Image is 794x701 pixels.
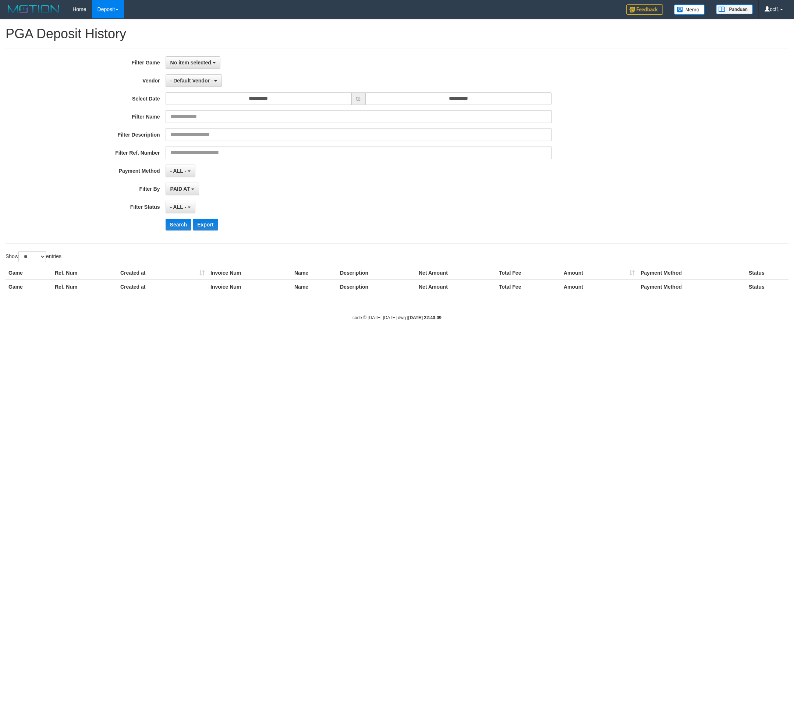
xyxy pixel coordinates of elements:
[626,4,663,15] img: Feedback.jpg
[170,204,187,210] span: - ALL -
[561,280,638,293] th: Amount
[746,280,788,293] th: Status
[291,266,337,280] th: Name
[170,78,213,84] span: - Default Vendor -
[18,251,46,262] select: Showentries
[6,251,61,262] label: Show entries
[638,280,746,293] th: Payment Method
[6,27,788,41] h1: PGA Deposit History
[117,280,208,293] th: Created at
[674,4,705,15] img: Button%20Memo.svg
[6,266,52,280] th: Game
[208,280,291,293] th: Invoice Num
[6,280,52,293] th: Game
[166,201,195,213] button: - ALL -
[291,280,337,293] th: Name
[170,168,187,174] span: - ALL -
[337,266,416,280] th: Description
[416,266,496,280] th: Net Amount
[496,280,561,293] th: Total Fee
[746,266,788,280] th: Status
[166,183,199,195] button: PAID AT
[208,266,291,280] th: Invoice Num
[170,60,211,66] span: No item selected
[408,315,442,320] strong: [DATE] 22:40:09
[416,280,496,293] th: Net Amount
[170,186,190,192] span: PAID AT
[52,280,117,293] th: Ref. Num
[638,266,746,280] th: Payment Method
[52,266,117,280] th: Ref. Num
[352,315,442,320] small: code © [DATE]-[DATE] dwg |
[166,74,222,87] button: - Default Vendor -
[6,4,61,15] img: MOTION_logo.png
[193,219,218,230] button: Export
[166,56,220,69] button: No item selected
[351,92,365,105] span: to
[166,219,192,230] button: Search
[496,266,561,280] th: Total Fee
[561,266,638,280] th: Amount
[117,266,208,280] th: Created at
[166,165,195,177] button: - ALL -
[337,280,416,293] th: Description
[716,4,753,14] img: panduan.png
